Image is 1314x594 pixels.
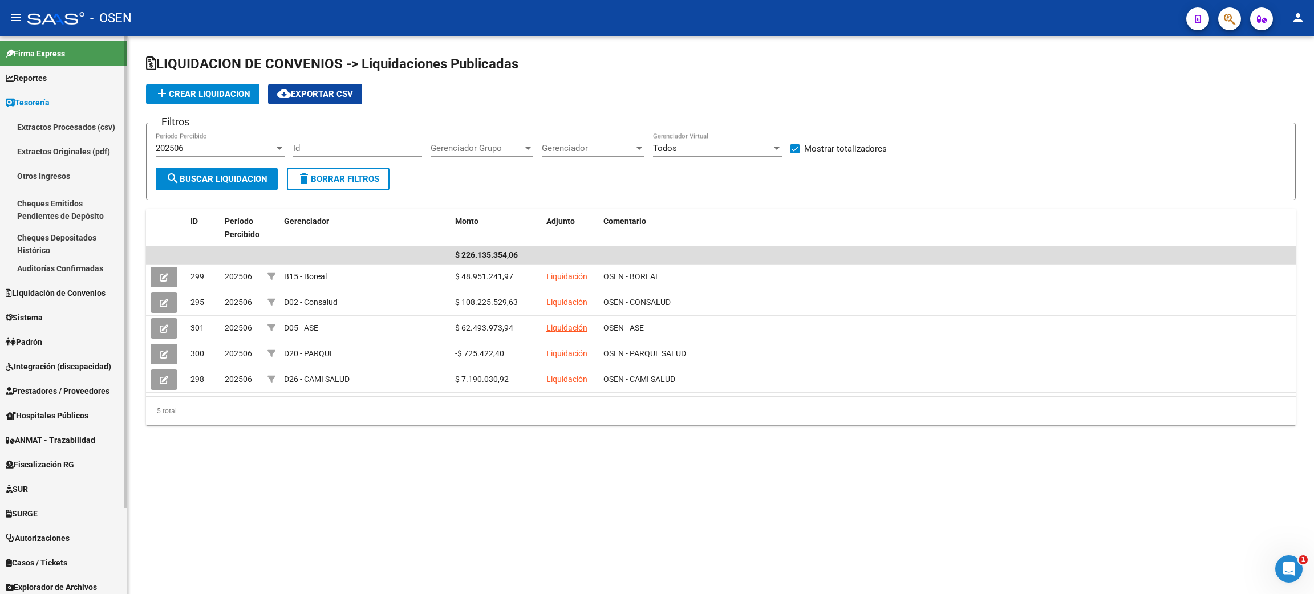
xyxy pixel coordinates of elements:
[220,209,263,259] datatable-header-cell: Período Percibido
[6,532,70,544] span: Autorizaciones
[6,96,50,109] span: Tesorería
[268,84,362,104] button: Exportar CSV
[284,349,334,358] span: D20 - PARQUE
[6,287,106,299] span: Liquidación de Convenios
[156,114,195,130] h3: Filtros
[9,11,23,25] mat-icon: menu
[284,298,338,307] span: D02 - Consalud
[431,143,523,153] span: Gerenciador Grupo
[225,217,259,239] span: Período Percibido
[90,6,132,31] span: - OSEN
[542,209,599,259] datatable-header-cell: Adjunto
[190,217,198,226] span: ID
[190,349,204,358] span: 300
[190,298,204,307] span: 295
[146,84,259,104] button: Crear Liquidacion
[297,172,311,185] mat-icon: delete
[455,347,537,360] div: -$ 725.422,40
[186,209,220,259] datatable-header-cell: ID
[6,336,42,348] span: Padrón
[6,434,95,446] span: ANMAT - Trazabilidad
[6,72,47,84] span: Reportes
[1275,555,1303,583] iframe: Intercom live chat
[225,323,252,332] span: 202506
[546,272,587,281] a: Liquidación
[455,322,537,335] div: $ 62.493.973,94
[190,375,204,384] span: 298
[225,349,252,358] span: 202506
[190,323,204,332] span: 301
[284,217,329,226] span: Gerenciador
[284,375,350,384] span: D26 - CAMI SALUD
[277,87,291,100] mat-icon: cloud_download
[603,298,671,307] span: OSEN - CONSALUD
[6,483,28,495] span: SUR
[166,174,267,184] span: Buscar Liquidacion
[190,272,204,281] span: 299
[156,143,183,153] span: 202506
[279,209,451,259] datatable-header-cell: Gerenciador
[284,272,327,281] span: B15 - Boreal
[546,298,587,307] a: Liquidación
[6,311,43,324] span: Sistema
[225,298,252,307] span: 202506
[156,168,278,190] button: Buscar Liquidacion
[546,323,587,332] a: Liquidación
[455,217,478,226] span: Monto
[603,272,660,281] span: OSEN - BOREAL
[1299,555,1308,564] span: 1
[603,217,646,226] span: Comentario
[284,323,318,332] span: D05 - ASE
[146,56,518,72] span: LIQUIDACION DE CONVENIOS -> Liquidaciones Publicadas
[6,507,38,520] span: SURGE
[546,375,587,384] a: Liquidación
[804,142,887,156] span: Mostrar totalizadores
[455,373,537,386] div: $ 7.190.030,92
[287,168,390,190] button: Borrar Filtros
[542,143,634,153] span: Gerenciador
[6,385,109,397] span: Prestadores / Proveedores
[225,375,252,384] span: 202506
[146,397,1296,425] div: 5 total
[603,349,686,358] span: OSEN - PARQUE SALUD
[277,89,353,99] span: Exportar CSV
[6,556,67,569] span: Casos / Tickets
[166,172,180,185] mat-icon: search
[451,209,542,259] datatable-header-cell: Monto
[603,375,675,384] span: OSEN - CAMI SALUD
[599,209,1296,259] datatable-header-cell: Comentario
[455,296,537,309] div: $ 108.225.529,63
[455,250,518,259] span: $ 226.135.354,06
[6,360,111,373] span: Integración (discapacidad)
[297,174,379,184] span: Borrar Filtros
[546,217,575,226] span: Adjunto
[6,47,65,60] span: Firma Express
[155,87,169,100] mat-icon: add
[225,272,252,281] span: 202506
[455,270,537,283] div: $ 48.951.241,97
[1291,11,1305,25] mat-icon: person
[6,458,74,471] span: Fiscalización RG
[653,143,677,153] span: Todos
[155,89,250,99] span: Crear Liquidacion
[6,581,97,593] span: Explorador de Archivos
[546,349,587,358] a: Liquidación
[6,409,88,422] span: Hospitales Públicos
[603,323,644,332] span: OSEN - ASE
